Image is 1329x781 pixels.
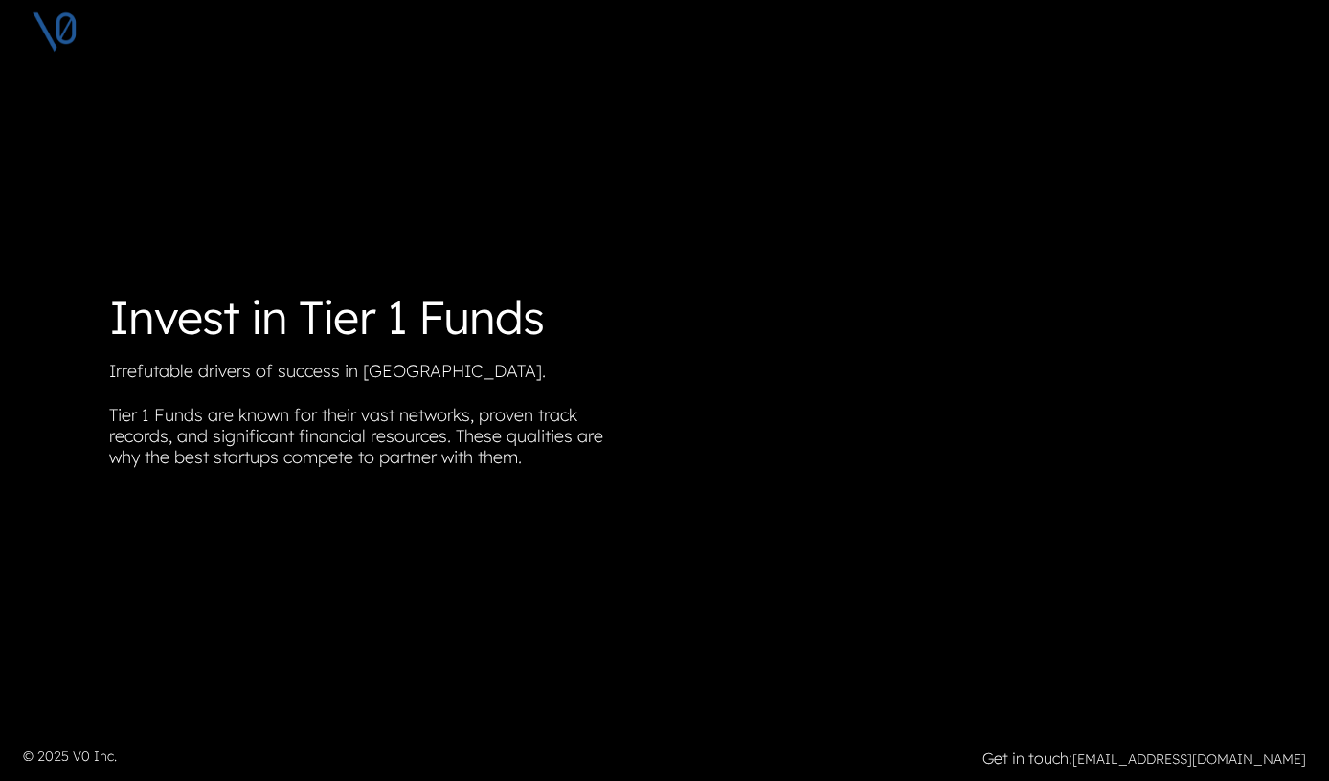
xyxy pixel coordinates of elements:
[982,748,1072,768] strong: Get in touch:
[31,8,79,56] img: V0 logo
[109,290,649,346] h1: Invest in Tier 1 Funds
[109,361,649,390] p: Irrefutable drivers of success in [GEOGRAPHIC_DATA].
[23,747,653,767] p: © 2025 V0 Inc.
[1072,750,1306,768] a: [EMAIL_ADDRESS][DOMAIN_NAME]
[109,405,649,476] p: Tier 1 Funds are known for their vast networks, proven track records, and significant financial r...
